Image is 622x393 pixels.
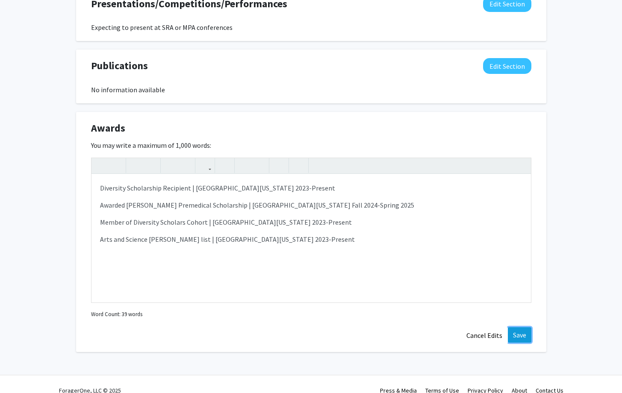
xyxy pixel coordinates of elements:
p: Arts and Science [PERSON_NAME] list | [GEOGRAPHIC_DATA][US_STATE] 2023-Present [100,234,522,244]
button: Edit Publications [483,58,531,74]
button: Fullscreen [514,158,529,173]
small: Word Count: 39 words [91,310,142,318]
span: Awards [91,120,125,136]
button: Cancel Edits [461,327,508,343]
button: Subscript [178,158,193,173]
label: You may write a maximum of 1,000 words: [91,140,211,150]
button: Undo (Ctrl + Z) [94,158,109,173]
div: Note to users with screen readers: Please deactivate our accessibility plugin for this page as it... [91,174,531,302]
button: Insert horizontal rule [291,158,306,173]
p: Awarded [PERSON_NAME] Premedical Scholarship | [GEOGRAPHIC_DATA][US_STATE] Fall 2024-Spring 2025 [100,200,522,210]
span: Publications [91,58,148,73]
button: Superscript [163,158,178,173]
button: Insert Image [217,158,232,173]
button: Strong (Ctrl + B) [128,158,143,173]
button: Save [508,327,531,343]
p: Member of Diversity Scholars Cohort | [GEOGRAPHIC_DATA][US_STATE] 2023-Present [100,217,522,227]
button: Ordered list [252,158,267,173]
div: No information available [91,85,531,95]
button: Unordered list [237,158,252,173]
button: Emphasis (Ctrl + I) [143,158,158,173]
button: Link [198,158,212,173]
div: Expecting to present at SRA or MPA conferences [91,22,531,32]
p: Diversity Scholarship Recipient | [GEOGRAPHIC_DATA][US_STATE] 2023-Present [100,183,522,193]
button: Remove format [271,158,286,173]
button: Redo (Ctrl + Y) [109,158,124,173]
iframe: Chat [6,355,36,387]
